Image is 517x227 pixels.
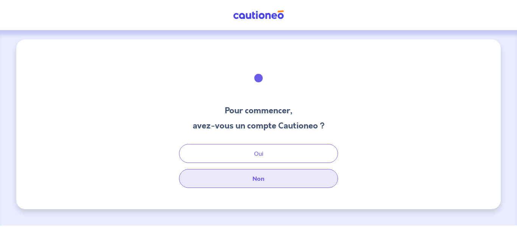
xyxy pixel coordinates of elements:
h3: avez-vous un compte Cautioneo ? [193,120,325,132]
button: Non [179,169,338,188]
button: Oui [179,144,338,163]
img: Cautioneo [230,10,287,20]
img: illu_welcome.svg [238,58,279,99]
h3: Pour commencer, [193,105,325,117]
